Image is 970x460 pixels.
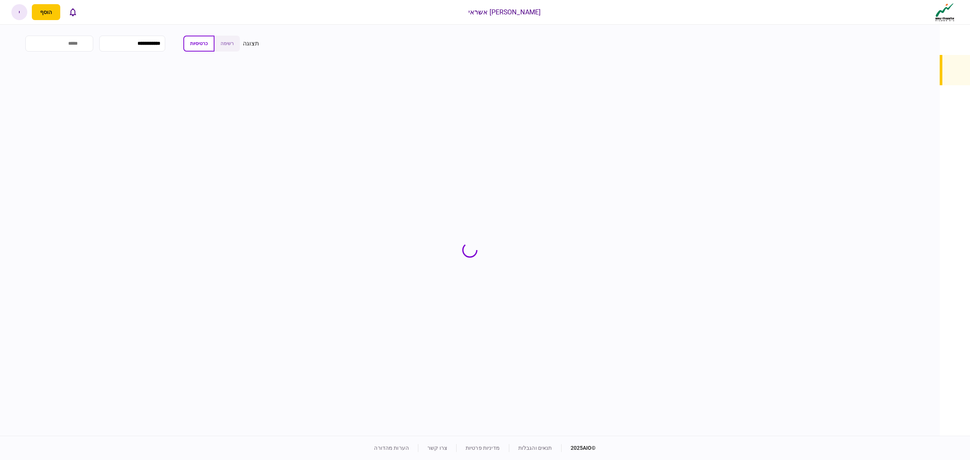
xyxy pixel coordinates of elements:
span: כרטיסיות [190,41,208,46]
span: רשימה [221,41,234,46]
button: פתח רשימת התראות [65,4,81,20]
div: [PERSON_NAME] אשראי [468,7,541,17]
div: תצוגה [243,39,259,48]
button: י [11,4,27,20]
button: רשימה [214,36,240,52]
button: פתח תפריט להוספת לקוח [32,4,60,20]
a: הערות מהדורה [374,445,409,451]
button: כרטיסיות [183,36,214,52]
img: client company logo [934,3,956,22]
div: © 2025 AIO [561,444,596,452]
a: תנאים והגבלות [518,445,552,451]
a: צרו קשר [427,445,447,451]
a: מדיניות פרטיות [466,445,500,451]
